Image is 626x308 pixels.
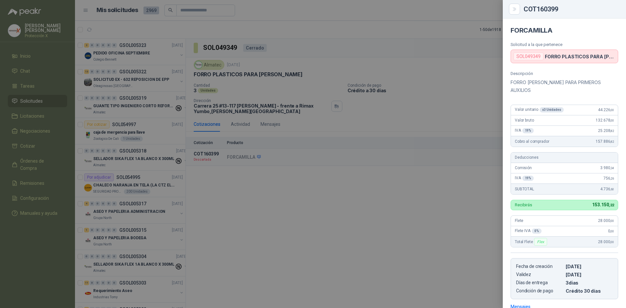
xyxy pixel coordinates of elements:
span: 0 [608,229,614,233]
span: SUBTOTAL [515,187,534,191]
span: Valor unitario [515,107,564,112]
div: 0 % [532,228,542,234]
span: Flete IVA [515,228,542,234]
span: ,00 [610,229,614,233]
span: ,34 [610,166,614,170]
button: Close [511,5,518,13]
span: ,82 [610,129,614,133]
span: Cobro al comprador [515,139,549,144]
div: 19 % [522,128,534,133]
span: 28.000 [598,218,614,223]
p: 3 dias [566,280,613,286]
p: FORRO [PERSON_NAME] PARA PRIMEROS AUXILIOS [511,79,618,94]
div: x 3 Unidades [540,107,564,112]
div: 19 % [522,176,534,181]
p: Crédito 30 días [566,288,613,294]
span: ,82 [610,140,614,143]
span: ,26 [610,177,614,180]
span: 3.980 [600,166,614,170]
span: 157.886 [596,139,614,144]
span: IVA [515,176,534,181]
span: ,00 [610,240,614,244]
span: Deducciones [515,155,538,160]
span: ,00 [610,119,614,122]
span: 153.150 [592,202,614,207]
p: Recibirás [515,203,532,207]
span: Valor bruto [515,118,534,123]
div: COT160399 [524,6,618,12]
p: FORRO PLASTICOS PARA [PERSON_NAME] [545,54,615,59]
span: ,00 [610,108,614,112]
span: Flete [515,218,523,223]
p: Descripción [511,71,618,76]
p: Fecha de creación [516,264,563,269]
p: [DATE] [566,272,613,277]
h4: FORCAMILLA [511,26,618,34]
span: 132.678 [596,118,614,123]
p: Validez [516,272,563,277]
p: Días de entrega [516,280,563,286]
p: Solicitud a la que pertenece [511,42,618,47]
p: Condición de pago [516,288,563,294]
span: ,60 [610,187,614,191]
span: Total Flete [515,238,548,246]
span: ,22 [609,203,614,207]
div: SOL049349 [514,52,544,60]
span: 25.208 [598,128,614,133]
span: IVA [515,128,534,133]
div: Flex [534,238,547,246]
span: 756 [604,176,614,181]
span: ,00 [610,219,614,223]
span: 4.736 [600,187,614,191]
span: Comisión [515,166,532,170]
span: 44.226 [598,108,614,112]
p: [DATE] [566,264,613,269]
span: 28.000 [598,240,614,244]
